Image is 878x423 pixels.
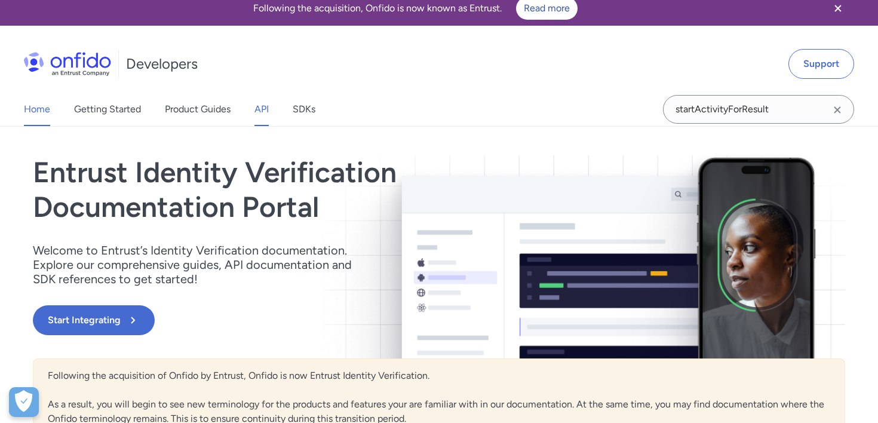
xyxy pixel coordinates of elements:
svg: Close banner [831,1,845,16]
a: Getting Started [74,93,141,126]
p: Welcome to Entrust’s Identity Verification documentation. Explore our comprehensive guides, API d... [33,243,367,286]
button: Open Preferences [9,387,39,417]
img: Onfido Logo [24,52,111,76]
h1: Developers [126,54,198,73]
input: Onfido search input field [663,95,854,124]
a: Product Guides [165,93,231,126]
a: Support [788,49,854,79]
a: SDKs [293,93,315,126]
div: Cookie Preferences [9,387,39,417]
h1: Entrust Identity Verification Documentation Portal [33,155,601,224]
a: Start Integrating [33,305,601,335]
a: Home [24,93,50,126]
svg: Clear search field button [830,103,845,117]
button: Start Integrating [33,305,155,335]
a: API [254,93,269,126]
